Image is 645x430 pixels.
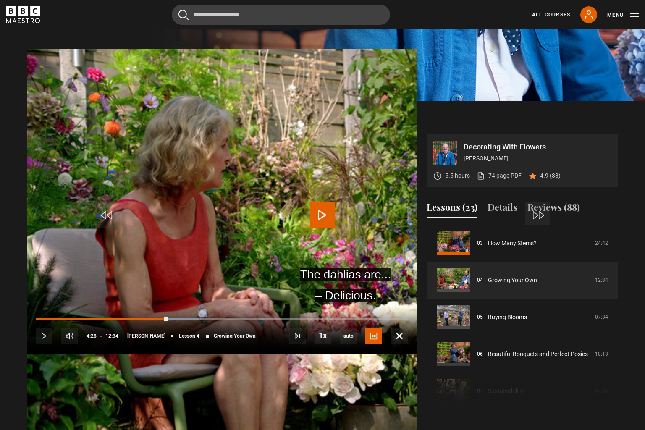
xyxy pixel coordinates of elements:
[105,328,118,343] span: 12:34
[532,11,570,18] a: All Courses
[488,313,527,322] a: Buying Blooms
[340,328,357,344] div: Current quality: 1080p
[178,10,189,20] button: Submit the search query
[27,134,417,354] video-js: Video Player
[87,328,97,343] span: 4:28
[464,143,611,151] p: Decorating With Flowers
[172,5,390,25] input: Search
[36,328,52,344] button: Play
[61,328,78,344] button: Mute
[527,200,580,218] button: Reviews (88)
[100,333,102,339] span: -
[214,333,256,338] span: Growing Your Own
[36,318,408,320] div: Progress Bar
[391,328,408,344] button: Fullscreen
[427,200,477,218] button: Lessons (23)
[477,171,522,180] a: 74 page PDF
[488,200,517,218] button: Details
[127,333,165,338] span: [PERSON_NAME]
[289,328,306,344] button: Next Lesson
[445,171,470,180] p: 5.5 hours
[488,276,537,285] a: Growing Your Own
[365,328,382,344] button: Captions
[315,327,331,344] button: Playback Rate
[6,6,40,23] svg: BBC Maestro
[179,333,199,338] span: Lesson 4
[488,350,588,359] a: Beautiful Bouquets and Perfect Posies
[340,328,357,344] span: auto
[488,239,537,248] a: How Many Stems?
[607,11,639,19] button: Toggle navigation
[464,154,611,163] p: [PERSON_NAME]
[540,171,561,180] p: 4.9 (88)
